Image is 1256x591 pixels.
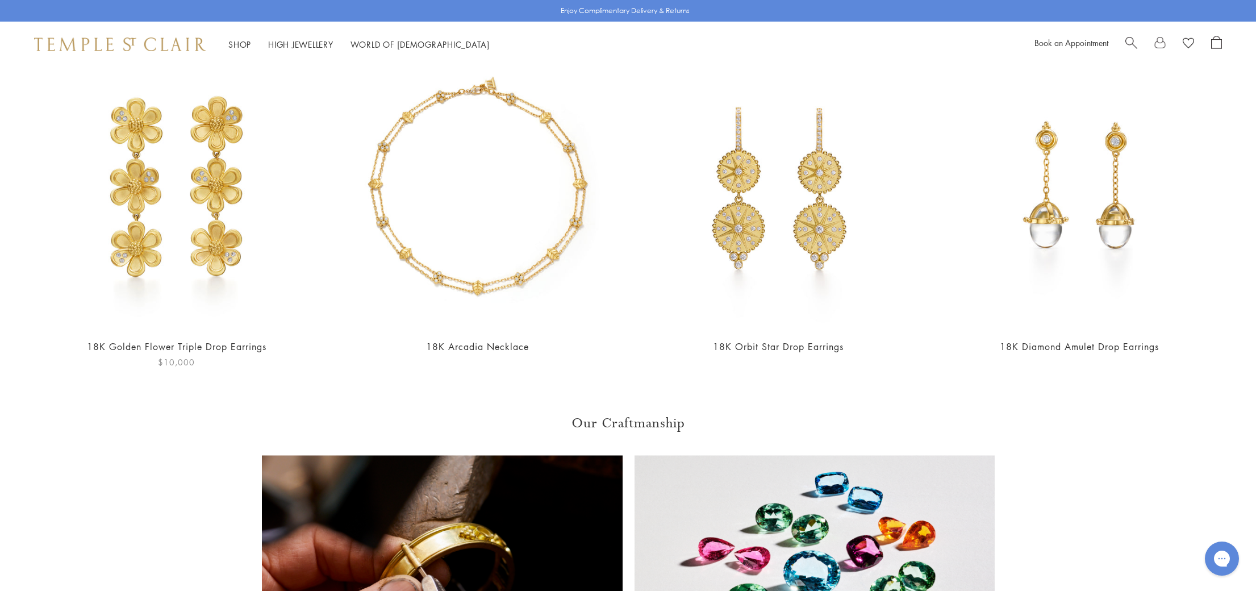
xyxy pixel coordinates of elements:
a: View Wishlist [1183,36,1194,53]
img: 18K Golden Flower Triple Drop Earrings [37,51,316,329]
nav: Main navigation [228,38,490,52]
img: 18K Arcadia Necklace [339,51,617,329]
iframe: Gorgias live chat messenger [1199,538,1245,580]
p: Enjoy Complimentary Delivery & Returns [561,5,690,16]
h3: Our Craftmanship [262,414,995,432]
a: Open Shopping Bag [1211,36,1222,53]
img: 18K Diamond Amulet Drop Earrings [940,51,1219,329]
span: $10,000 [158,356,195,369]
a: 18K Diamond Amulet Drop Earrings [1000,340,1159,353]
a: Search [1125,36,1137,53]
a: High JewelleryHigh Jewellery [268,39,333,50]
a: Book an Appointment [1034,37,1108,48]
a: World of [DEMOGRAPHIC_DATA]World of [DEMOGRAPHIC_DATA] [350,39,490,50]
img: 18K Orbit Star Drop Earrings [640,51,918,329]
a: 18K Golden Flower Triple Drop Earrings [87,340,266,353]
a: 18K Arcadia Necklace [426,340,529,353]
img: Temple St. Clair [34,38,206,51]
a: 18K Orbit Star Drop Earrings [713,340,844,353]
a: ShopShop [228,39,251,50]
